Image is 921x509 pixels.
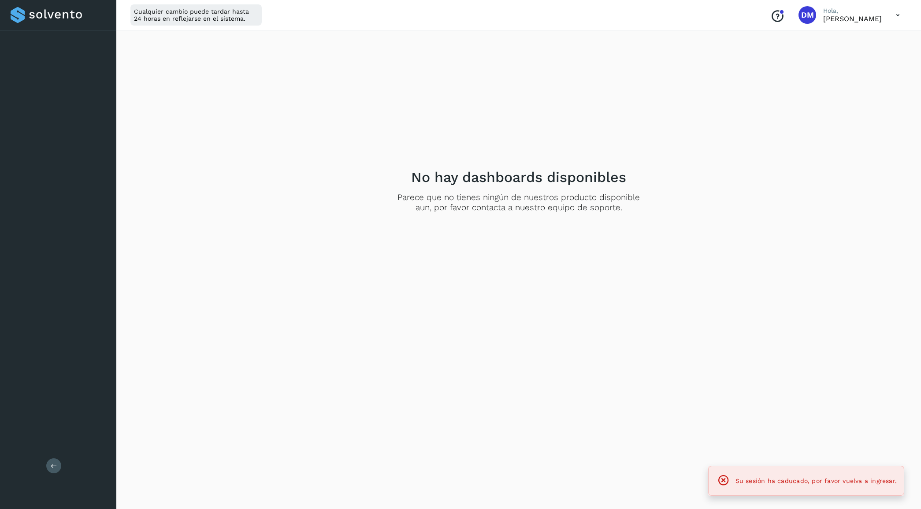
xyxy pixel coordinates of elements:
[823,15,882,23] p: Diego Muriel Perez
[823,7,882,15] p: Hola,
[411,169,626,186] h2: No hay dashboards disponibles
[130,4,262,26] div: Cualquier cambio puede tardar hasta 24 horas en reflejarse en el sistema.
[735,477,897,484] span: Su sesión ha caducado, por favor vuelva a ingresar.
[393,193,644,213] p: Parece que no tienes ningún de nuestros producto disponible aun, por favor contacta a nuestro equ...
